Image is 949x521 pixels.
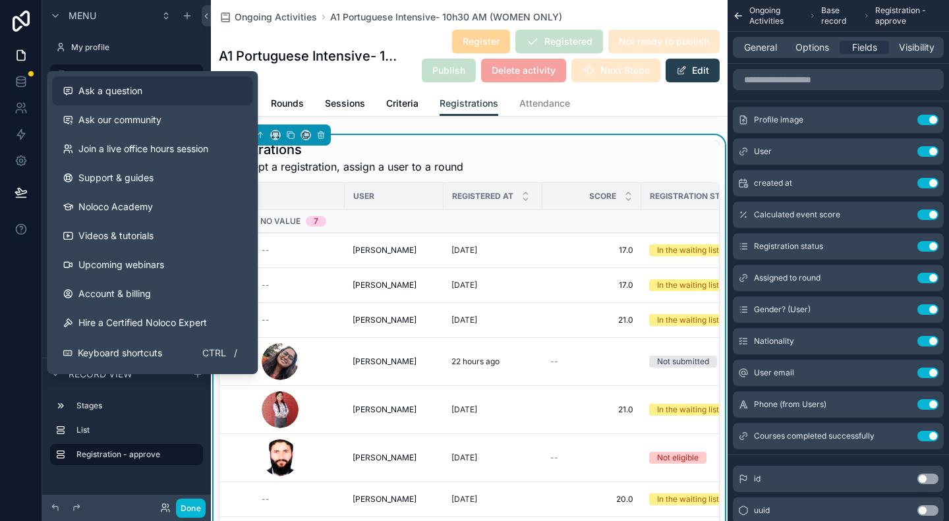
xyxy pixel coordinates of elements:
[657,404,719,416] div: In the waiting list
[262,315,337,325] a: --
[78,316,207,329] span: Hire a Certified Noloco Expert
[52,221,252,250] a: Videos & tutorials
[451,494,477,505] p: [DATE]
[262,315,270,325] span: --
[649,404,759,416] a: In the waiting list
[744,41,777,54] span: General
[754,304,811,315] span: Gender? (User)
[666,59,720,82] button: Edit
[201,345,227,361] span: Ctrl
[353,245,417,256] span: [PERSON_NAME]
[262,245,270,256] span: --
[852,41,877,54] span: Fields
[754,368,794,378] span: User email
[76,425,198,435] label: List
[754,273,820,283] span: Assigned to round
[550,452,633,463] a: --
[176,499,206,518] button: Done
[76,400,198,411] label: Stages
[78,229,154,242] span: Videos & tutorials
[749,5,804,26] span: Ongoing Activities
[52,134,252,163] a: Join a live office hours session
[52,76,252,105] button: Ask a question
[353,280,436,290] a: [PERSON_NAME]
[649,314,759,326] a: In the waiting list
[649,356,759,368] a: Not submitted
[262,280,337,290] a: --
[550,315,633,325] a: 21.0
[386,92,418,118] a: Criteria
[78,84,142,97] span: Ask a question
[550,452,558,463] span: --
[451,494,534,505] a: [DATE]
[657,493,719,505] div: In the waiting list
[260,216,301,227] span: No value
[589,191,616,202] span: Score
[451,280,534,290] a: [DATE]
[353,494,417,505] span: [PERSON_NAME]
[325,92,365,118] a: Sessions
[353,356,417,367] span: [PERSON_NAME]
[78,171,154,184] span: Support & guides
[219,140,463,159] h1: Registrations
[42,389,211,478] div: scrollable content
[325,97,365,110] span: Sessions
[52,308,252,337] button: Hire a Certified Noloco Expert
[353,356,436,367] a: [PERSON_NAME]
[52,279,252,308] a: Account & billing
[314,216,318,227] div: 7
[649,279,759,291] a: In the waiting list
[754,399,826,410] span: Phone (from Users)
[550,356,633,367] a: --
[52,163,252,192] a: Support & guides
[657,356,709,368] div: Not submitted
[262,245,337,256] a: --
[451,245,477,256] p: [DATE]
[353,245,436,256] a: [PERSON_NAME]
[550,404,633,415] span: 21.0
[78,258,164,271] span: Upcoming webinars
[519,92,570,118] a: Attendance
[451,245,534,256] a: [DATE]
[353,404,436,415] a: [PERSON_NAME]
[649,244,759,256] a: In the waiting list
[451,280,477,290] p: [DATE]
[52,337,252,369] button: Keyboard shortcutsCtrl/
[754,431,875,441] span: Courses completed successfully
[519,97,570,110] span: Attendance
[649,452,759,464] a: Not eligible
[550,494,633,505] a: 20.0
[451,356,500,367] p: 22 hours ago
[550,356,558,367] span: --
[451,356,534,367] a: 22 hours ago
[52,250,252,279] a: Upcoming webinars
[754,336,794,346] span: Nationality
[262,494,337,505] a: --
[451,315,477,325] p: [DATE]
[440,92,498,117] a: Registrations
[353,452,417,463] span: [PERSON_NAME]
[52,105,252,134] a: Ask our community
[52,192,252,221] a: Noloco Academy
[550,245,633,256] a: 17.0
[550,280,633,290] a: 17.0
[650,191,741,202] span: Registration status
[50,65,203,86] a: Ongoing Activities
[657,279,719,291] div: In the waiting list
[78,200,153,213] span: Noloco Academy
[754,115,803,125] span: Profile image
[451,452,534,463] a: [DATE]
[71,70,177,80] label: Ongoing Activities
[754,146,772,157] span: User
[262,494,270,505] span: --
[451,404,477,415] p: [DATE]
[386,97,418,110] span: Criteria
[657,452,699,464] div: Not eligible
[440,97,498,110] span: Registrations
[754,241,823,252] span: Registration status
[821,5,858,26] span: Base record
[50,37,203,58] a: My profile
